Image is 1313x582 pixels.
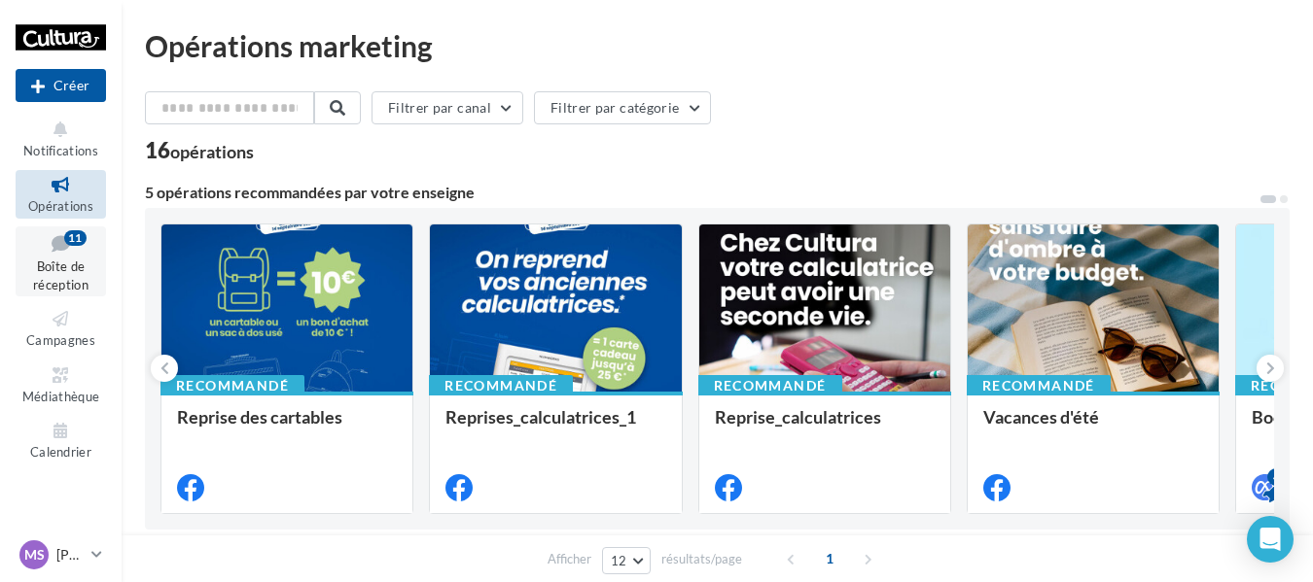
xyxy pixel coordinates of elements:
[814,543,845,574] span: 1
[160,375,304,396] div: Recommandé
[30,444,91,460] span: Calendrier
[983,407,1203,446] div: Vacances d'été
[16,360,106,408] a: Médiathèque
[145,185,1259,200] div: 5 opérations recommandées par votre enseigne
[16,115,106,162] button: Notifications
[602,547,652,574] button: 12
[56,545,84,565] p: [PERSON_NAME]
[16,304,106,352] a: Campagnes
[16,69,106,102] button: Créer
[23,143,98,158] span: Notifications
[145,140,254,161] div: 16
[611,553,627,568] span: 12
[64,230,87,246] div: 11
[534,91,711,124] button: Filtrer par catégorie
[661,550,742,568] span: résultats/page
[33,258,89,292] span: Boîte de réception
[715,407,935,446] div: Reprise_calculatrices
[967,375,1111,396] div: Recommandé
[698,375,842,396] div: Recommandé
[22,389,100,404] span: Médiathèque
[445,407,665,446] div: Reprises_calculatrices_1
[16,416,106,463] a: Calendrier
[16,226,106,297] a: Boîte de réception11
[1247,516,1294,563] div: Open Intercom Messenger
[177,407,397,446] div: Reprise des cartables
[548,550,591,568] span: Afficher
[24,545,45,565] span: MS
[28,198,93,214] span: Opérations
[145,31,1290,60] div: Opérations marketing
[1267,468,1285,486] div: 4
[16,536,106,573] a: MS [PERSON_NAME]
[16,170,106,218] a: Opérations
[170,143,254,160] div: opérations
[429,375,573,396] div: Recommandé
[16,69,106,102] div: Nouvelle campagne
[26,332,95,348] span: Campagnes
[372,91,523,124] button: Filtrer par canal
